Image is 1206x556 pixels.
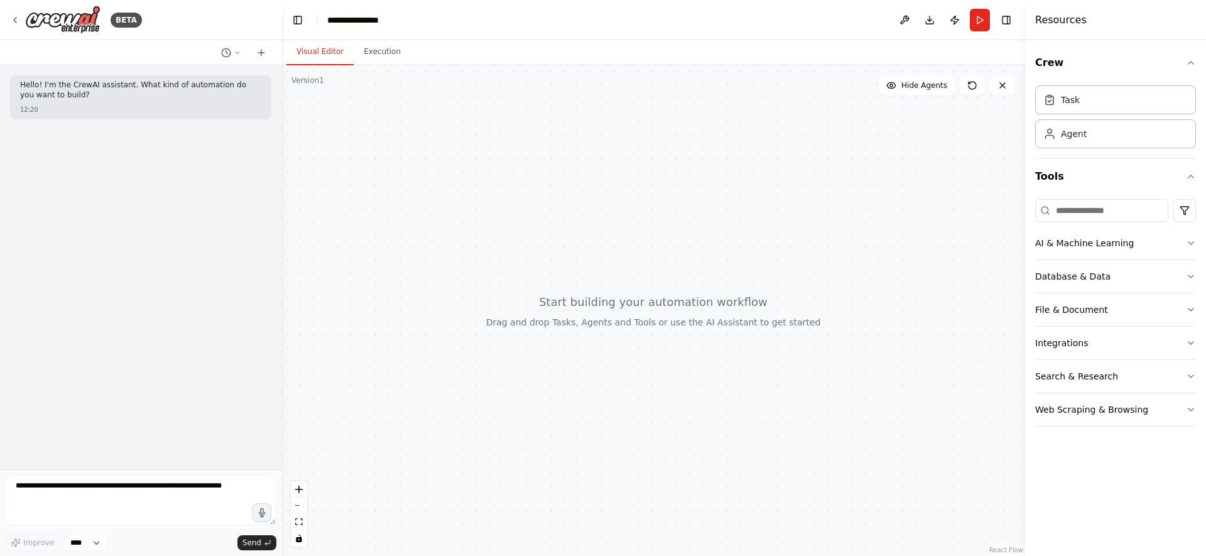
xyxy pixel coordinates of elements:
button: Improve [5,535,60,551]
button: Send [237,535,276,550]
button: Visual Editor [286,39,354,65]
button: Hide right sidebar [997,11,1015,29]
button: AI & Machine Learning [1035,227,1196,259]
h4: Resources [1035,13,1087,28]
button: Crew [1035,45,1196,80]
button: Hide left sidebar [289,11,307,29]
div: 12:20 [20,105,261,114]
span: Send [242,538,261,548]
span: Hide Agents [901,80,947,90]
nav: breadcrumb [327,14,379,26]
button: fit view [291,514,307,530]
div: Integrations [1035,337,1088,349]
div: Database & Data [1035,270,1111,283]
div: Search & Research [1035,370,1118,383]
button: zoom in [291,481,307,498]
div: Version 1 [291,75,324,85]
div: AI & Machine Learning [1035,237,1134,249]
button: Web Scraping & Browsing [1035,393,1196,426]
div: Task [1061,94,1080,106]
button: Tools [1035,159,1196,194]
button: toggle interactivity [291,530,307,547]
button: Integrations [1035,327,1196,359]
button: Switch to previous chat [216,45,246,60]
button: Click to speak your automation idea [253,503,271,522]
button: File & Document [1035,293,1196,326]
a: React Flow attribution [989,547,1023,553]
button: Execution [354,39,411,65]
button: Database & Data [1035,260,1196,293]
div: Web Scraping & Browsing [1035,403,1148,416]
div: File & Document [1035,303,1108,316]
span: Improve [23,538,54,548]
img: Logo [25,6,100,34]
button: Search & Research [1035,360,1196,393]
div: React Flow controls [291,481,307,547]
button: Hide Agents [879,75,955,95]
button: Start a new chat [251,45,271,60]
div: BETA [111,13,142,28]
div: Tools [1035,194,1196,437]
div: Crew [1035,80,1196,158]
p: Hello! I'm the CrewAI assistant. What kind of automation do you want to build? [20,80,261,100]
div: Agent [1061,128,1087,140]
button: zoom out [291,498,307,514]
